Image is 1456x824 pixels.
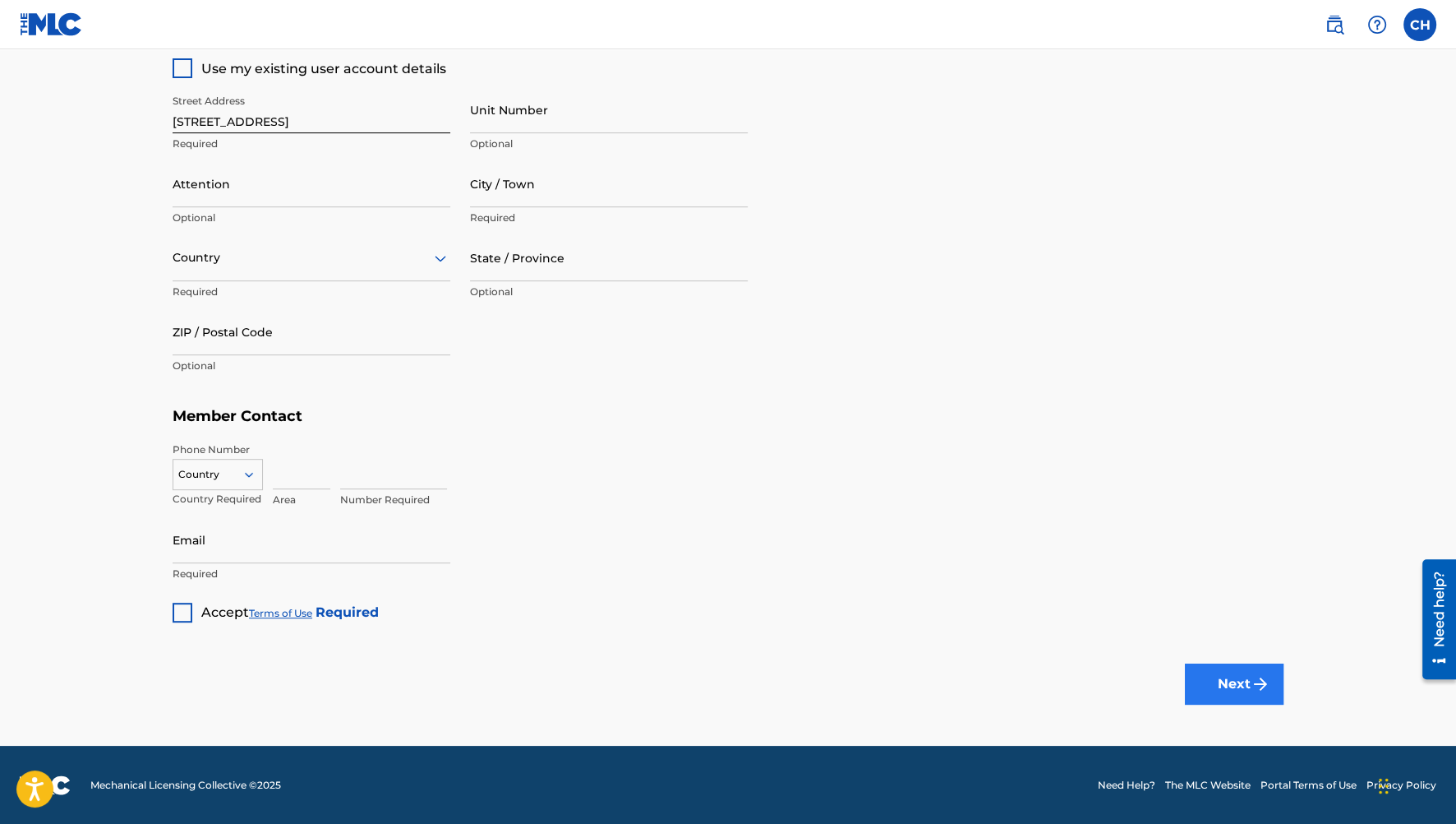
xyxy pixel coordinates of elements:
img: f7272a7cc735f4ea7f67.svg [1251,674,1270,694]
p: Area [273,493,330,507]
iframe: Resource Center [1410,553,1456,685]
p: Optional [173,359,450,373]
a: Portal Terms of Use [1260,778,1357,793]
div: User Menu [1403,8,1436,41]
img: help [1367,15,1387,35]
p: Required [173,137,450,151]
a: The MLC Website [1165,778,1251,793]
img: search [1325,15,1344,35]
p: Optional [173,211,450,225]
img: MLC Logo [20,12,83,36]
a: Privacy Policy [1366,778,1436,793]
div: Help [1361,8,1394,41]
p: Required [173,285,450,299]
span: Accept [201,604,249,620]
h5: Member Contact [173,399,1283,434]
span: Use my existing user account details [201,61,446,76]
iframe: Chat Widget [1374,745,1456,824]
span: Mechanical Licensing Collective © 2025 [90,778,281,793]
p: Optional [470,285,748,299]
a: Terms of Use [249,607,312,619]
p: Required [173,567,450,581]
p: Optional [470,137,748,151]
button: Next [1185,664,1283,705]
p: Number Required [340,493,447,507]
a: Public Search [1318,8,1351,41]
img: logo [20,775,71,795]
p: Country Required [173,492,263,507]
a: Need Help? [1098,778,1155,793]
p: Required [470,211,748,225]
strong: Required [316,604,379,620]
div: Drag [1379,762,1389,811]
